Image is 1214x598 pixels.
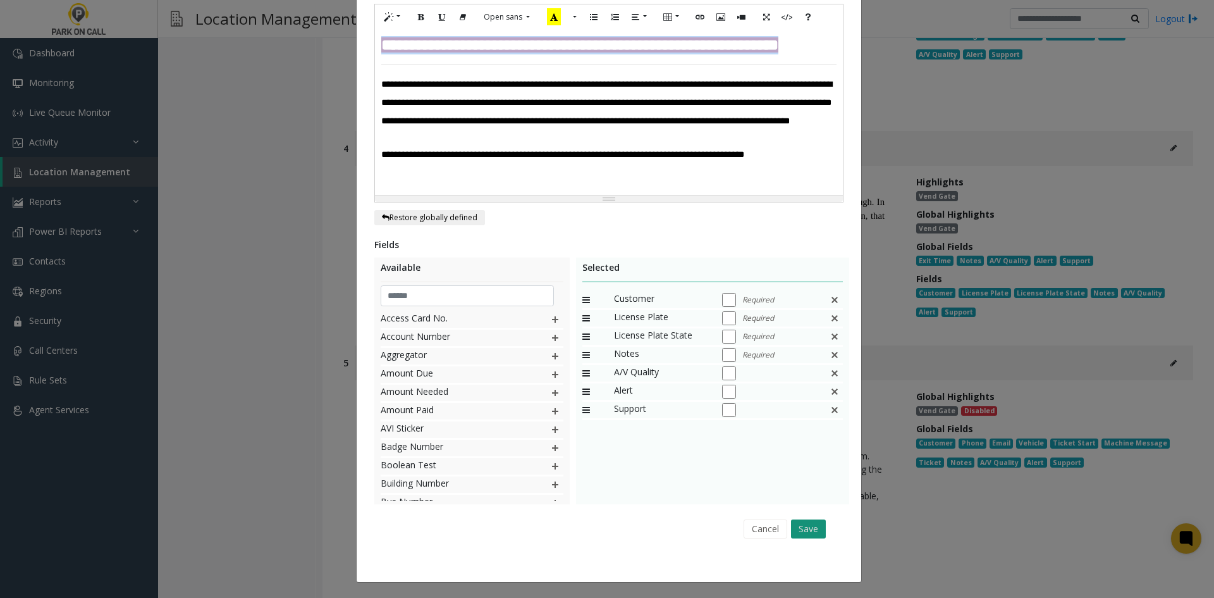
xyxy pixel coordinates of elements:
img: This is a default field and cannot be deleted. [830,347,840,363]
img: plusIcon.svg [550,458,560,475]
img: plusIcon.svg [550,385,560,401]
span: License Plate [614,310,709,327]
span: Amount Due [381,366,524,383]
span: Access Card No. [381,311,524,328]
button: Save [791,520,826,539]
span: Required [742,294,774,306]
span: Aggregator [381,348,524,364]
div: Fields [374,238,843,251]
span: Account Number [381,330,524,346]
img: plusIcon.svg [550,421,560,438]
span: Bus Number [381,495,524,511]
span: Notes [614,347,709,363]
span: Amount Needed [381,385,524,401]
span: AVI Sticker [381,421,524,438]
img: plusIcon.svg [550,495,560,511]
img: plusIcon.svg [550,403,560,420]
span: License Plate State [614,328,709,345]
span: Support [614,402,709,418]
img: plusIcon.svg [550,477,560,493]
div: Resize [375,196,843,202]
img: plusIcon.svg [550,440,560,456]
span: Building Number [381,477,524,493]
span: Badge Number [381,440,524,456]
img: This is a default field and cannot be deleted. [830,365,840,382]
span: A/V Quality [614,365,709,382]
span: Customer [614,292,709,308]
div: Available [381,261,563,282]
span: Required [742,349,774,361]
img: false [830,310,840,327]
img: plusIcon.svg [550,348,560,364]
span: Amount Paid [381,403,524,420]
button: Restore globally defined [374,210,485,225]
div: Selected [582,261,843,282]
img: plusIcon.svg [550,311,560,328]
img: plusIcon.svg [550,330,560,346]
img: false [830,292,840,308]
span: Boolean Test [381,458,524,475]
img: plusIcon.svg [550,366,560,383]
span: Alert [614,383,709,400]
img: This is a default field and cannot be deleted. [830,402,840,418]
span: Required [742,313,774,324]
button: Cancel [744,520,787,539]
img: false [830,328,840,345]
span: Required [742,331,774,342]
img: This is a default field and cannot be deleted. [830,383,840,400]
